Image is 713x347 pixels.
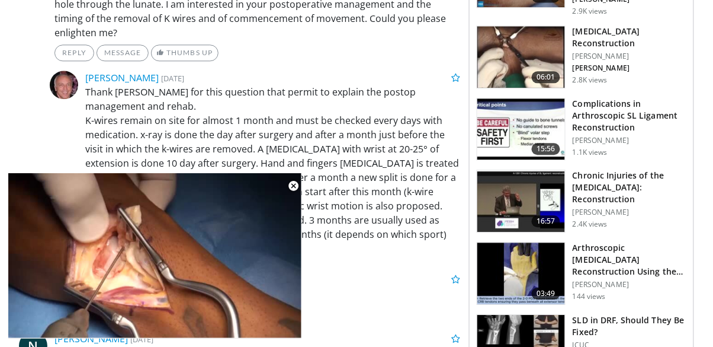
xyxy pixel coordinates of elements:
[573,292,606,301] p: 144 views
[477,170,686,233] a: 16:57 Chronic Injuries of the [MEDICAL_DATA]: Reconstruction [PERSON_NAME] 2.4K views
[54,332,128,345] a: [PERSON_NAME]
[477,26,686,88] a: 06:01 [MEDICAL_DATA] Reconstruction [PERSON_NAME] [PERSON_NAME] 2.8K views
[573,63,686,73] p: [PERSON_NAME]
[97,44,149,61] a: Message
[477,242,686,305] a: 03:49 Arthroscopic [MEDICAL_DATA] Reconstruction Using the MUSCL Te… [PERSON_NAME] 144 views
[130,334,153,345] small: [DATE]
[85,85,460,241] p: Thank [PERSON_NAME] for this question that permit to explain the postop management and rehab. K-w...
[532,215,560,227] span: 16:57
[532,143,560,155] span: 15:56
[8,173,301,339] video-js: Video Player
[477,243,565,304] img: 8acb8db9-81da-4053-8c64-f74ad0252c89.150x105_q85_crop-smart_upscale.jpg
[50,71,78,99] img: Avatar
[477,98,565,160] img: 2901000e-8115-43d2-85da-cbb537de2b96.150x105_q85_crop-smart_upscale.jpg
[573,208,686,217] p: [PERSON_NAME]
[573,219,608,229] p: 2.4K views
[573,280,686,289] p: [PERSON_NAME]
[54,44,94,61] a: Reply
[532,288,560,300] span: 03:49
[573,148,608,157] p: 1.1K views
[573,242,686,278] h3: Arthroscopic [MEDICAL_DATA] Reconstruction Using the MUSCL Te…
[532,71,560,83] span: 06:01
[573,26,686,49] h3: [MEDICAL_DATA] Reconstruction
[573,75,608,85] p: 2.8K views
[161,73,184,84] small: [DATE]
[573,52,686,61] p: [PERSON_NAME]
[573,314,686,338] h3: SLD in DRF, Should They Be Fixed?
[573,7,608,16] p: 2.9K views
[282,173,306,198] button: Close
[573,98,686,133] h3: Complications in Arthroscopic SL Ligament Reconstruction
[573,170,686,205] h3: Chronic Injuries of the [MEDICAL_DATA]: Reconstruction
[85,71,159,84] a: [PERSON_NAME]
[151,44,218,61] a: Thumbs Up
[477,170,565,232] img: 9614005b-cc65-4d49-9070-9e171ac33ec1.150x105_q85_crop-smart_upscale.jpg
[477,26,565,88] img: cb4205e3-c35a-46cb-befd-268a6fda9bca.150x105_q85_crop-smart_upscale.jpg
[477,98,686,161] a: 15:56 Complications in Arthroscopic SL Ligament Reconstruction [PERSON_NAME] 1.1K views
[573,136,686,145] p: [PERSON_NAME]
